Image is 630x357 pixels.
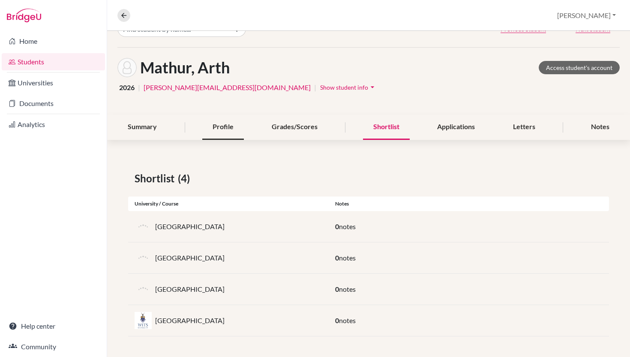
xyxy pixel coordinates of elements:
a: Documents [2,95,105,112]
span: 2026 [119,82,135,93]
p: [GEOGRAPHIC_DATA] [155,253,225,263]
span: (4) [178,171,193,186]
div: Shortlist [363,115,410,140]
div: Summary [117,115,167,140]
a: Students [2,53,105,70]
span: 0 [335,285,339,293]
span: Shortlist [135,171,178,186]
div: University / Course [128,200,329,208]
div: Grades/Scores [261,115,328,140]
span: notes [339,222,356,230]
p: [GEOGRAPHIC_DATA] [155,315,225,326]
span: notes [339,316,356,324]
a: [PERSON_NAME][EMAIL_ADDRESS][DOMAIN_NAME] [144,82,311,93]
a: Access student's account [539,61,620,74]
span: Show student info [320,84,368,91]
p: [GEOGRAPHIC_DATA] [155,284,225,294]
a: Home [2,33,105,50]
a: Help center [2,318,105,335]
img: za_wit_ia4grznq.jpeg [135,312,152,329]
div: Notes [581,115,620,140]
a: Community [2,338,105,355]
a: Analytics [2,116,105,133]
span: 0 [335,222,339,230]
img: default-university-logo-42dd438d0b49c2174d4c41c49dcd67eec2da6d16b3a2f6d5de70cc347232e317.png [135,281,152,298]
span: notes [339,285,356,293]
img: Bridge-U [7,9,41,22]
i: arrow_drop_down [368,83,377,91]
img: default-university-logo-42dd438d0b49c2174d4c41c49dcd67eec2da6d16b3a2f6d5de70cc347232e317.png [135,249,152,266]
div: Notes [329,200,609,208]
img: Arth Mathur's avatar [117,58,137,77]
span: notes [339,254,356,262]
span: | [314,82,316,93]
div: Applications [427,115,485,140]
button: [PERSON_NAME] [553,7,620,24]
h1: Mathur, Arth [140,58,230,77]
span: 0 [335,254,339,262]
button: Show student infoarrow_drop_down [320,81,377,94]
div: Letters [503,115,546,140]
div: Profile [202,115,244,140]
p: [GEOGRAPHIC_DATA] [155,221,225,232]
a: Universities [2,74,105,91]
span: 0 [335,316,339,324]
span: | [138,82,140,93]
img: default-university-logo-42dd438d0b49c2174d4c41c49dcd67eec2da6d16b3a2f6d5de70cc347232e317.png [135,218,152,235]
